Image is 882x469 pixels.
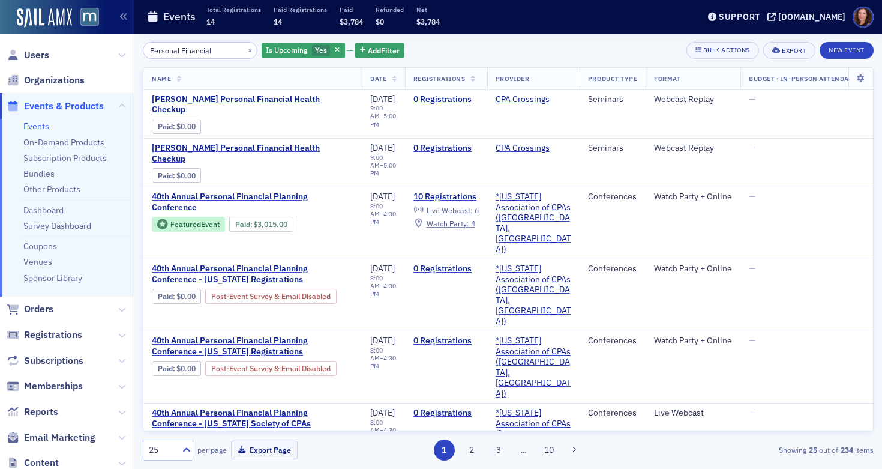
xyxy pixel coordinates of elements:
[416,5,440,14] p: Net
[7,100,104,113] a: Events & Products
[370,419,397,442] div: –
[496,192,571,255] a: *[US_STATE] Association of CPAs ([GEOGRAPHIC_DATA], [GEOGRAPHIC_DATA])
[413,192,478,202] a: 10 Registrations
[368,45,400,56] span: Add Filter
[262,43,345,58] div: Yes
[152,408,353,440] span: 40th Annual Personal Financial Planning Conference - Delaware Society of CPAs Registrations
[206,5,261,14] p: Total Registrations
[427,205,473,215] span: Live Webcast :
[638,444,874,455] div: Showing out of items
[370,191,395,202] span: [DATE]
[719,11,760,22] div: Support
[23,273,82,283] a: Sponsor Library
[158,364,173,373] a: Paid
[158,171,173,180] a: Paid
[370,210,396,226] time: 4:30 PM
[152,168,201,183] div: Paid: 0 - $0
[806,444,819,455] strong: 25
[152,361,201,375] div: Paid: 0 - $0
[413,219,475,228] a: Watch Party: 4
[434,440,455,461] button: 1
[654,143,732,154] div: Webcast Replay
[496,143,571,154] span: CPA Crossings
[703,47,750,53] div: Bulk Actions
[152,336,353,357] a: 40th Annual Personal Financial Planning Conference - [US_STATE] Registrations
[370,112,396,128] time: 5:00 PM
[475,205,479,215] span: 6
[588,74,637,83] span: Product Type
[23,121,49,132] a: Events
[370,202,383,218] time: 8:00 AM
[23,137,104,148] a: On-Demand Products
[370,104,397,128] div: –
[496,192,571,255] span: *Maryland Association of CPAs (Timonium, MD)
[749,74,862,83] span: Budget - In-Person Attendance
[588,336,637,346] div: Conferences
[370,346,383,362] time: 8:00 AM
[654,264,732,274] div: Watch Party + Online
[588,264,637,274] div: Conferences
[370,104,383,120] time: 9:00 AM
[245,44,256,55] button: ×
[767,13,850,21] button: [DOMAIN_NAME]
[143,42,257,59] input: Search…
[763,42,815,59] button: Export
[24,380,83,393] span: Memberships
[820,44,874,55] a: New Event
[370,263,395,274] span: [DATE]
[158,122,176,131] span: :
[370,202,397,226] div: –
[588,408,637,419] div: Conferences
[340,5,363,14] p: Paid
[197,444,227,455] label: per page
[413,205,478,215] a: Live Webcast: 6
[340,17,363,26] span: $3,784
[24,100,104,113] span: Events & Products
[23,256,52,267] a: Venues
[7,328,82,342] a: Registrations
[370,94,395,104] span: [DATE]
[152,120,201,134] div: Paid: 0 - $0
[782,47,806,54] div: Export
[158,292,173,301] a: Paid
[370,418,383,434] time: 8:00 AM
[152,192,353,213] a: 40th Annual Personal Financial Planning Conference
[749,94,755,104] span: —
[152,143,353,164] a: [PERSON_NAME] Personal Financial Health Checkup
[23,153,107,163] a: Subscription Products
[778,11,845,22] div: [DOMAIN_NAME]
[176,122,196,131] span: $0.00
[7,49,49,62] a: Users
[80,8,99,26] img: SailAMX
[23,168,55,179] a: Bundles
[152,264,353,285] a: 40th Annual Personal Financial Planning Conference - [US_STATE] Registrations
[370,142,395,153] span: [DATE]
[163,10,196,24] h1: Events
[853,7,874,28] span: Profile
[370,407,395,418] span: [DATE]
[23,241,57,252] a: Coupons
[496,143,550,154] a: CPA Crossings
[370,354,396,370] time: 4:30 PM
[413,94,478,105] a: 0 Registrations
[654,408,732,419] div: Live Webcast
[7,303,53,316] a: Orders
[496,264,571,327] span: *Maryland Association of CPAs (Timonium, MD)
[23,205,64,216] a: Dashboard
[205,289,337,303] div: Post-Event Survey
[370,346,397,370] div: –
[496,94,550,105] a: CPA Crossings
[654,94,732,105] div: Webcast Replay
[24,354,83,368] span: Subscriptions
[496,336,571,399] a: *[US_STATE] Association of CPAs ([GEOGRAPHIC_DATA], [GEOGRAPHIC_DATA])
[235,220,250,229] a: Paid
[370,154,397,177] div: –
[23,220,91,231] a: Survey Dashboard
[7,74,85,87] a: Organizations
[370,426,396,442] time: 4:30 PM
[24,405,58,419] span: Reports
[370,335,395,346] span: [DATE]
[820,42,874,59] button: New Event
[654,192,732,202] div: Watch Party + Online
